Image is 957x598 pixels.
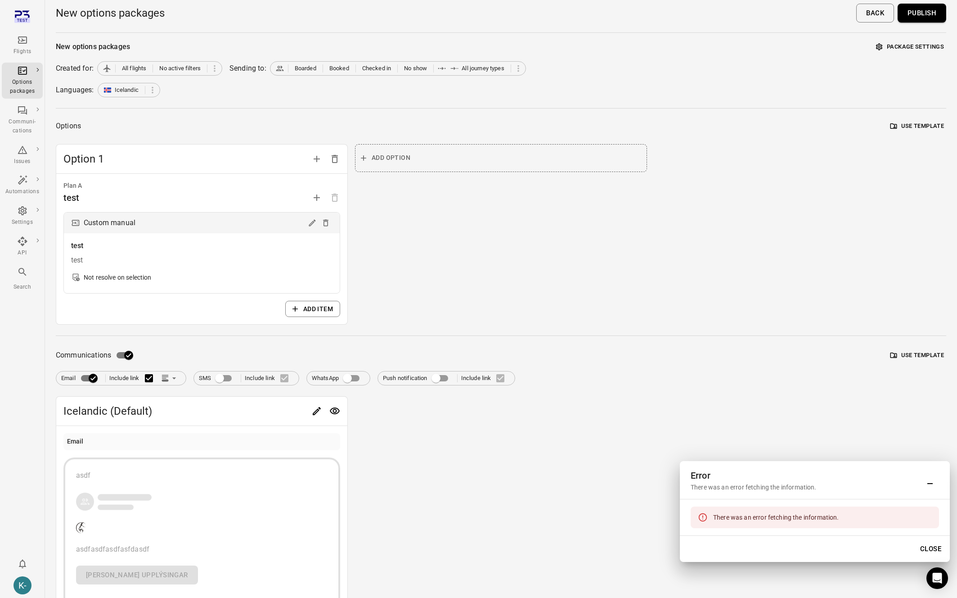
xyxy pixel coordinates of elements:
button: Add item [285,301,340,317]
span: Add plan [308,193,326,202]
span: Booked [329,64,349,73]
button: Minimize [921,471,939,489]
h2: Error [691,468,921,483]
button: Close [915,539,946,558]
a: Issues [2,142,43,169]
span: Add option [308,154,326,163]
div: Plan A [63,181,340,191]
button: Link position in email [158,371,181,385]
div: Settings [5,218,39,227]
div: test [63,190,80,205]
span: No show [404,64,427,73]
span: Icelandic [115,86,139,95]
button: Use template [888,119,946,133]
div: Custom manual [84,217,135,229]
label: SMS [199,370,237,387]
a: Settings [2,203,43,230]
span: Add option [372,152,410,163]
div: Created for: [56,63,94,74]
div: asdf [76,470,328,481]
button: Package settings [874,40,946,54]
button: Delete [319,216,332,230]
a: Communi-cations [2,102,43,138]
div: Automations [5,187,39,196]
span: Communications [56,349,111,362]
div: Sending to: [229,63,266,74]
button: Search [2,264,43,294]
div: API [5,249,39,258]
div: Languages: [56,85,94,95]
div: Email [67,437,84,447]
a: Options packages [2,63,43,99]
span: Preview [326,406,344,415]
div: Flights [5,47,39,56]
button: Back [856,4,894,23]
div: K- [13,576,31,594]
div: Search [5,283,39,292]
div: There was an error fetching the information. [691,483,921,492]
img: Company logo [76,522,86,533]
span: Icelandic (Default) [63,404,308,418]
span: No active filters [159,64,201,73]
button: Add option [308,150,326,168]
div: Icelandic [98,83,160,97]
div: test [71,255,332,266]
span: Checked in [362,64,391,73]
div: Issues [5,157,39,166]
a: API [2,233,43,260]
button: Kristinn - avilabs [10,573,35,598]
label: Include link [245,369,294,388]
button: Add plan [308,189,326,207]
span: Options need to have at least one plan [326,193,344,202]
a: Automations [2,172,43,199]
div: Options packages [5,78,39,96]
button: Delete option [326,150,344,168]
button: Preview [326,402,344,420]
div: Options [56,120,81,132]
label: Include link [461,369,510,388]
div: Open Intercom Messenger [926,567,948,589]
button: Publish [898,4,946,23]
button: Add option [355,144,647,172]
span: All flights [122,64,147,73]
button: Edit [306,216,319,230]
div: There was an error fetching the information. [713,509,839,526]
div: Communi-cations [5,118,39,136]
a: Flights [2,32,43,59]
button: Edit [308,402,326,420]
span: Boarded [295,64,316,73]
label: WhatsApp [312,370,365,387]
label: Email [61,370,102,387]
button: Notifications [13,555,31,573]
span: asdfasdfasdfasfdasdf [76,545,149,553]
div: BoardedBookedChecked inNo showAll journey types [270,61,526,76]
div: All flightsNo active filters [97,61,222,76]
span: Option 1 [63,152,308,166]
div: test [71,240,332,251]
button: Use template [888,349,946,362]
span: All journey types [462,64,504,73]
span: Edit [308,406,326,415]
label: Include link [109,369,158,388]
div: New options packages [56,41,130,52]
label: Push notification [383,370,454,387]
div: Not resolve on selection [84,273,152,282]
h1: New options packages [56,6,165,20]
span: Delete option [326,154,344,163]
